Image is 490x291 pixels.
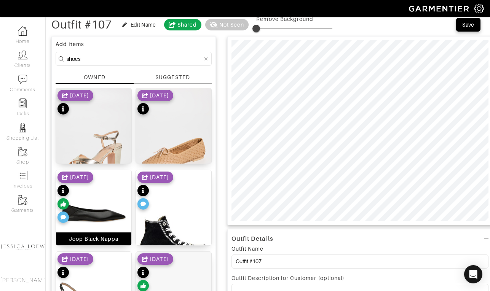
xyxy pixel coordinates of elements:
div: See product info [57,90,93,116]
div: Shared date [57,90,93,101]
div: Edit Name [131,21,156,29]
img: dashboard-icon-dbcd8f5a0b271acd01030246c82b418ddd0df26cd7fceb0bd07c9910d44c42f6.png [18,26,27,36]
img: stylists-icon-eb353228a002819b7ec25b43dbf5f0378dd9e0616d9560372ff212230b889e62.png [18,123,27,132]
button: Save [456,18,480,32]
div: Outfit Name [231,245,264,253]
img: garmentier-logo-header-white-b43fb05a5012e4ada735d5af1a66efaba907eab6374d6393d1fbf88cb4ef424d.png [405,2,474,15]
div: Not Seen [219,21,244,29]
div: [DATE] [70,173,89,181]
img: details [56,170,131,255]
div: [DATE] [70,255,89,263]
button: Edit Name [118,20,160,29]
img: details [136,88,211,222]
div: [DATE] [150,92,169,99]
div: See product info [137,90,173,116]
div: Shared date [137,90,173,101]
div: Shared date [137,253,173,265]
div: Outfit #107 [51,21,112,29]
div: Shared date [57,172,93,183]
img: garments-icon-b7da505a4dc4fd61783c78ac3ca0ef83fa9d6f193b1c9dc38574b1d14d53ca28.png [18,147,27,156]
img: gear-icon-white-bd11855cb880d31180b6d7d6211b90ccbf57a29d726f0c71d8c61bd08dd39cc2.png [474,4,484,13]
div: [DATE] [150,255,169,263]
img: comment-icon-a0a6a9ef722e966f86d9cbdc48e553b5cf19dbc54f86b18d962a5391bc8f6eb6.png [18,75,27,84]
div: Add items [56,40,212,48]
img: reminder-icon-8004d30b9f0a5d33ae49ab947aed9ed385cf756f9e5892f1edd6e32f2345188e.png [18,99,27,108]
div: Outfit Details [231,235,273,243]
div: OWNED [84,73,105,81]
div: [DATE] [70,92,89,99]
div: Remove Background [256,15,332,23]
div: See product info [57,253,93,280]
div: Outfit Description for Customer (optional) [231,274,488,282]
div: Shared date [57,253,93,265]
img: details [56,88,131,222]
img: garments-icon-b7da505a4dc4fd61783c78ac3ca0ef83fa9d6f193b1c9dc38574b1d14d53ca28.png [18,195,27,205]
div: Joop Black Nappa [69,235,119,243]
div: SUGGESTED [155,73,190,81]
div: Open Intercom Messenger [464,265,482,283]
input: Search... [67,54,203,64]
img: clients-icon-6bae9207a08558b7cb47a8932f037763ab4055f8c8b6bfacd5dc20c3e0201464.png [18,50,27,60]
div: Shared [177,21,197,29]
div: Save [462,21,474,29]
div: Shared date [137,172,173,183]
div: [DATE] [150,173,169,181]
img: orders-icon-0abe47150d42831381b5fb84f609e132dff9fe21cb692f30cb5eec754e2cba89.png [18,171,27,180]
div: See product info [137,172,173,211]
div: See product info [57,172,93,225]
